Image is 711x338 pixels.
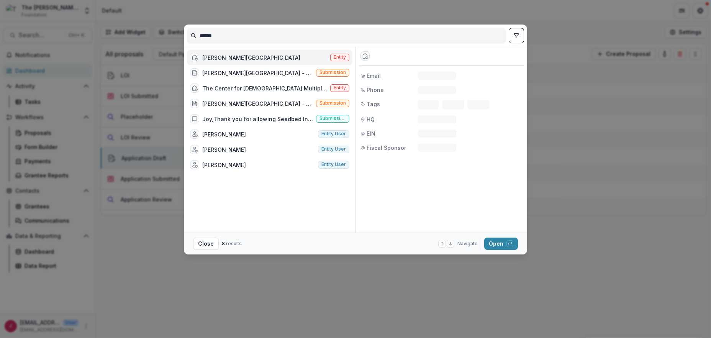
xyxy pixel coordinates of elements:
[222,241,225,246] span: 8
[457,240,478,247] span: Navigate
[193,238,219,250] button: Close
[334,85,346,90] span: Entity
[202,54,300,62] div: [PERSON_NAME][GEOGRAPHIC_DATA]
[226,241,242,246] span: results
[367,72,381,80] span: Email
[202,69,313,77] div: [PERSON_NAME][GEOGRAPHIC_DATA] - 2025 - LOI
[321,162,346,167] span: Entity user
[509,28,524,43] button: toggle filters
[202,115,313,123] div: Joy,Thank you for allowing Seedbed Inc. to submit a proposal for consideration by the Trustees of...
[319,116,346,121] span: Submission comment
[367,86,384,94] span: Phone
[202,100,313,108] div: [PERSON_NAME][GEOGRAPHIC_DATA] - 2025 - LOI
[367,115,375,123] span: HQ
[367,144,406,152] span: Fiscal Sponsor
[319,100,346,106] span: Submission
[319,70,346,75] span: Submission
[367,100,380,108] span: Tags
[334,54,346,60] span: Entity
[321,131,346,136] span: Entity user
[321,146,346,152] span: Entity user
[484,238,518,250] button: Open
[367,130,375,138] span: EIN
[202,84,327,92] div: The Center for [DEMOGRAPHIC_DATA] Multiplication
[202,130,246,138] div: [PERSON_NAME]
[202,161,246,169] div: [PERSON_NAME]
[202,146,246,154] div: [PERSON_NAME]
